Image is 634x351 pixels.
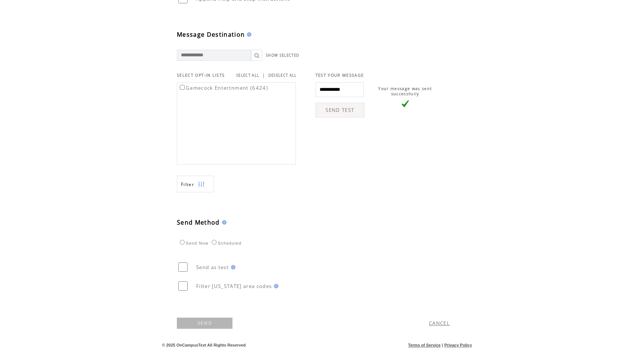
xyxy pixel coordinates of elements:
a: SHOW SELECTED [266,53,299,58]
a: SEND [177,318,232,329]
label: Scheduled [210,241,241,245]
span: © 2025 OnCampusText All Rights Reserved [162,343,246,347]
span: Filter [US_STATE] area codes [196,283,272,289]
span: Message Destination [177,30,245,39]
input: Gamecock Entertnment (6424) [180,85,185,90]
a: SELECT ALL [236,73,259,78]
span: | [262,72,265,79]
img: help.gif [245,32,251,37]
span: Show filters [181,181,194,188]
img: help.gif [229,265,235,269]
img: vLarge.png [402,100,409,107]
span: Your message was sent successfully [378,86,432,96]
span: | [442,343,443,347]
span: TEST YOUR MESSAGE [316,73,364,78]
a: Filter [177,176,214,192]
a: CANCEL [429,320,450,327]
a: Privacy Policy [444,343,472,347]
label: Gamecock Entertnment (6424) [178,85,268,91]
input: Scheduled [212,240,217,245]
span: Send as test [196,264,229,271]
a: SEND TEST [316,103,364,117]
input: Send Now [180,240,185,245]
label: Send Now [178,241,208,245]
img: help.gif [272,284,278,288]
a: Terms of Service [408,343,441,347]
img: help.gif [220,220,227,225]
span: SELECT OPT-IN LISTS [177,73,225,78]
img: filters.png [198,176,205,193]
span: Send Method [177,218,220,226]
a: DESELECT ALL [268,73,297,78]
